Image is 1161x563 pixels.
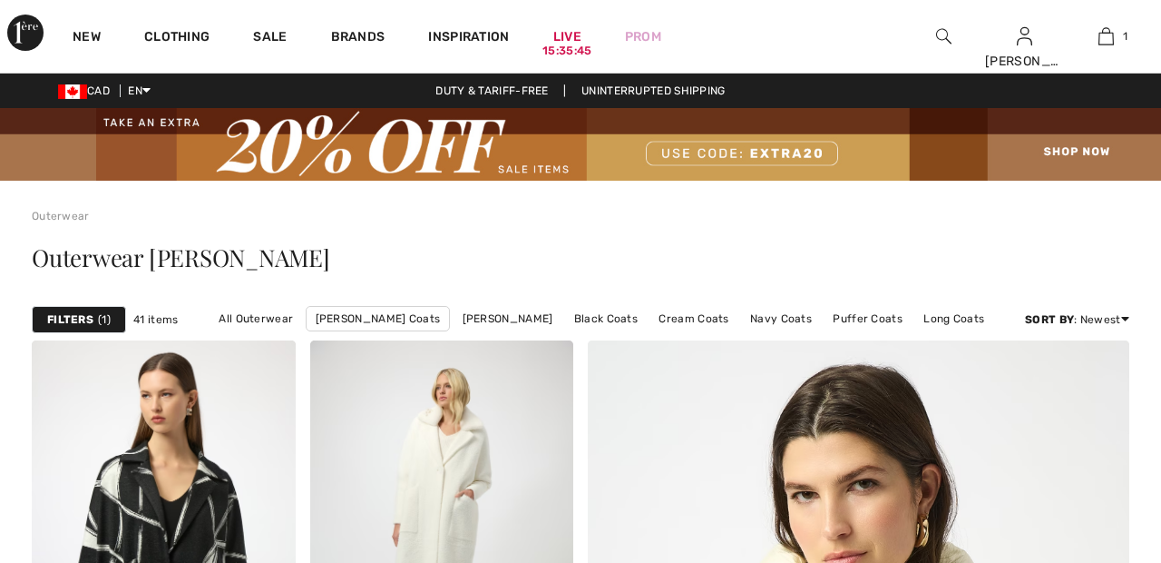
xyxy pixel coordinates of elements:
[133,311,178,328] span: 41 items
[1123,28,1127,44] span: 1
[914,307,993,331] a: Long Coats
[7,15,44,51] img: 1ère Avenue
[1025,311,1129,328] div: : Newest
[1017,27,1032,44] a: Sign In
[58,84,87,99] img: Canadian Dollar
[565,307,647,331] a: Black Coats
[625,27,661,46] a: Prom
[47,311,93,328] strong: Filters
[649,307,737,331] a: Cream Coats
[210,307,302,331] a: All Outerwear
[58,84,117,97] span: CAD
[985,52,1065,71] div: [PERSON_NAME]
[936,25,951,47] img: search the website
[1098,25,1114,47] img: My Bag
[306,306,451,331] a: [PERSON_NAME] Coats
[73,29,101,48] a: New
[1025,313,1074,326] strong: Sort By
[331,29,385,48] a: Brands
[1066,25,1146,47] a: 1
[1017,25,1032,47] img: My Info
[32,210,90,222] a: Outerwear
[128,84,151,97] span: EN
[253,29,287,48] a: Sale
[428,29,509,48] span: Inspiration
[741,307,821,331] a: Navy Coats
[32,242,330,273] span: Outerwear [PERSON_NAME]
[553,27,581,46] a: Live15:35:45
[144,29,210,48] a: Clothing
[824,307,912,331] a: Puffer Coats
[454,307,562,331] a: [PERSON_NAME]
[542,43,591,60] div: 15:35:45
[98,311,111,328] span: 1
